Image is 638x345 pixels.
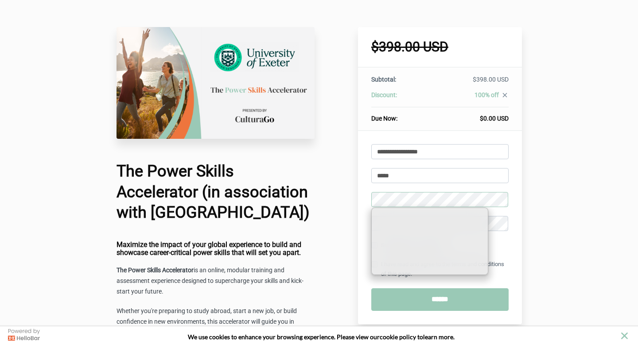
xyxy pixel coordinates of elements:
[371,107,429,123] th: Due Now:
[117,27,315,139] img: 83720c0-6e26-5801-a5d4-42ecd71128a7_University_of_Exeter_Checkout_Page.png
[371,90,429,107] th: Discount:
[417,333,423,341] strong: to
[501,91,509,99] i: close
[117,306,315,338] p: Whether you're preparing to study abroad, start a new job, or build confidence in new environment...
[371,76,396,83] span: Subtotal:
[423,333,455,341] span: learn more.
[475,91,499,98] span: 100% off
[499,91,509,101] a: close
[117,241,315,256] h4: Maximize the impact of your global experience to build and showcase career-critical power skills ...
[371,40,509,54] h1: $398.00 USD
[188,333,380,341] span: We use cookies to enhance your browsing experience. Please view our
[619,330,630,341] button: close
[429,75,508,90] td: $398.00 USD
[117,265,315,297] p: is an online, modular training and assessment experience designed to supercharge your skills and ...
[380,333,416,341] a: cookie policy
[117,161,315,223] h1: The Power Skills Accelerator (in association with [GEOGRAPHIC_DATA])
[117,267,194,274] strong: The Power Skills Accelerator
[480,115,509,122] span: $0.00 USD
